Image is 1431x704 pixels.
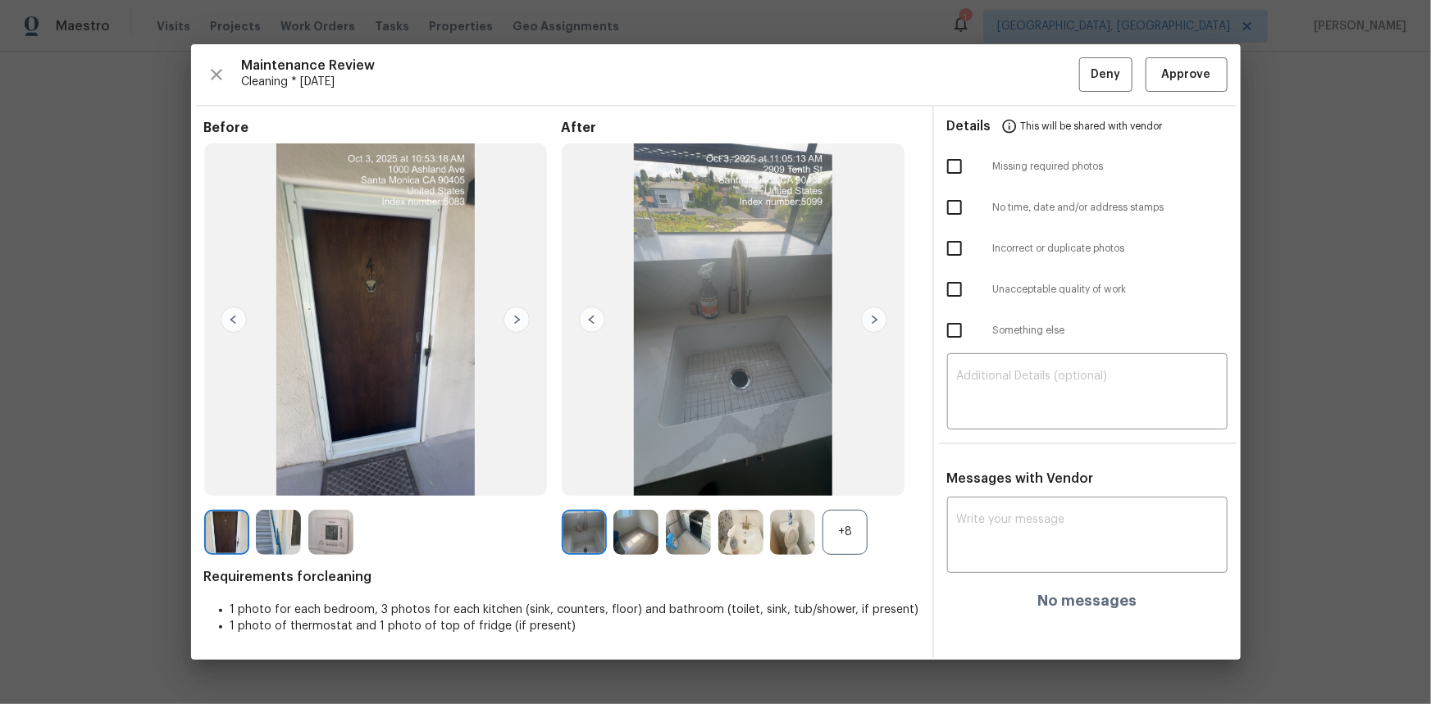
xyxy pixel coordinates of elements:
[861,307,887,333] img: right-chevron-button-url
[993,283,1228,297] span: Unacceptable quality of work
[230,618,919,634] li: 1 photo of thermostat and 1 photo of top of fridge (if present)
[947,472,1094,485] span: Messages with Vendor
[221,307,247,333] img: left-chevron-button-url
[242,74,1079,90] span: Cleaning * [DATE]
[204,569,919,585] span: Requirements for cleaning
[934,146,1241,187] div: Missing required photos
[934,310,1241,351] div: Something else
[1079,57,1132,93] button: Deny
[1146,57,1228,93] button: Approve
[204,120,562,136] span: Before
[1037,593,1137,609] h4: No messages
[993,242,1228,256] span: Incorrect or duplicate photos
[1162,65,1211,85] span: Approve
[504,307,530,333] img: right-chevron-button-url
[993,324,1228,338] span: Something else
[579,307,605,333] img: left-chevron-button-url
[1091,65,1120,85] span: Deny
[562,120,919,136] span: After
[934,269,1241,310] div: Unacceptable quality of work
[1021,107,1163,146] span: This will be shared with vendor
[947,107,991,146] span: Details
[934,187,1241,228] div: No time, date and/or address stamps
[823,510,868,555] div: +8
[993,160,1228,174] span: Missing required photos
[934,228,1241,269] div: Incorrect or duplicate photos
[993,201,1228,215] span: No time, date and/or address stamps
[242,57,1079,74] span: Maintenance Review
[230,602,919,618] li: 1 photo for each bedroom, 3 photos for each kitchen (sink, counters, floor) and bathroom (toilet,...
